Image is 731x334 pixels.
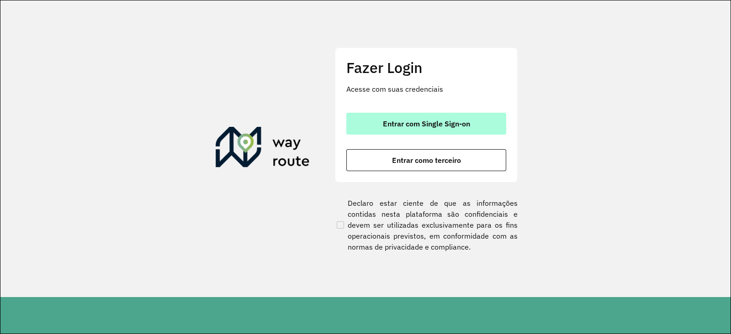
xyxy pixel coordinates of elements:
label: Declaro estar ciente de que as informações contidas nesta plataforma são confidenciais e devem se... [335,198,518,252]
p: Acesse com suas credenciais [346,83,506,94]
button: button [346,113,506,135]
button: button [346,149,506,171]
img: Roteirizador AmbevTech [216,127,310,171]
span: Entrar com Single Sign-on [383,120,470,127]
h2: Fazer Login [346,59,506,76]
span: Entrar como terceiro [392,157,461,164]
